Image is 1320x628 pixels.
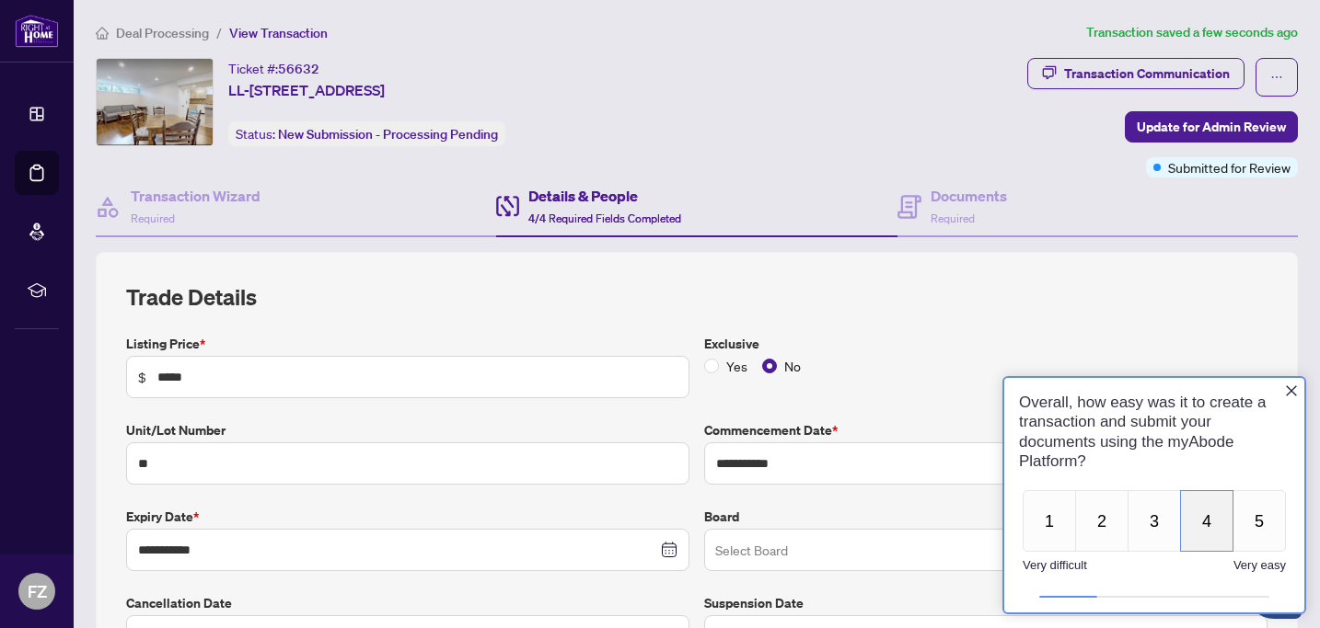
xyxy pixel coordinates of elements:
div: Ticket #: [228,58,319,79]
span: ellipsis [1270,71,1283,84]
span: LL-[STREET_ADDRESS] [228,79,385,101]
span: New Submission - Processing Pending [278,126,498,143]
h4: Transaction Wizard [131,185,261,207]
span: Submitted for Review [1168,157,1291,177]
h4: Documents [931,185,1007,207]
label: Listing Price [126,334,689,354]
button: Update for Admin Review [1125,111,1298,143]
article: Transaction saved a few seconds ago [1086,22,1298,43]
h4: Details & People [528,185,681,207]
span: No [777,356,808,376]
label: Expiry Date [126,507,689,527]
label: Suspension Date [704,593,1268,613]
span: 56632 [278,61,319,77]
span: Deal Processing [116,25,209,41]
label: Board [704,507,1268,527]
li: / [216,22,222,43]
span: Required [931,211,975,225]
iframe: Sprig User Feedback Dialog [989,360,1320,628]
span: View Transaction [229,25,328,41]
label: Unit/Lot Number [126,420,689,440]
button: Transaction Communication [1027,58,1245,89]
span: home [96,27,109,40]
span: Yes [719,356,755,376]
div: Status: [228,121,505,146]
span: $ [138,367,146,387]
span: FZ [28,578,47,604]
span: Update for Admin Review [1137,112,1286,142]
img: IMG-N12434792_1.jpg [97,59,213,145]
img: logo [15,14,59,48]
label: Cancellation Date [126,593,689,613]
span: Required [131,211,175,225]
label: Commencement Date [704,420,1268,440]
span: 4/4 Required Fields Completed [528,211,681,225]
label: Exclusive [704,334,1268,354]
h2: Trade Details [126,282,1268,312]
div: Transaction Communication [1064,59,1230,88]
